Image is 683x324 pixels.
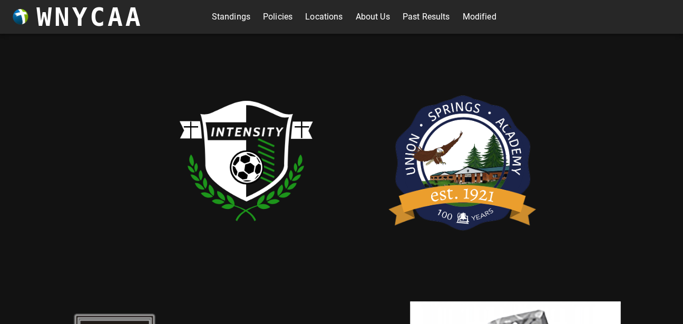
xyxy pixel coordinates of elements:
[212,8,250,25] a: Standings
[263,8,292,25] a: Policies
[305,8,343,25] a: Locations
[384,79,542,242] img: usa.png
[13,9,28,25] img: wnycaaBall.png
[463,8,496,25] a: Modified
[36,2,143,32] h3: WNYCAA
[403,8,450,25] a: Past Results
[356,8,390,25] a: About Us
[141,55,352,266] img: intensity.png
